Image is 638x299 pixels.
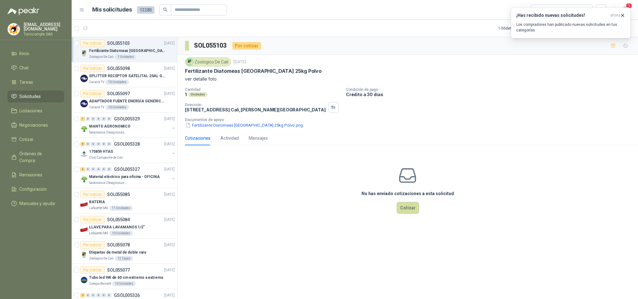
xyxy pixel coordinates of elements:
[194,41,227,50] h3: SOL055103
[89,149,113,155] p: 170859 HTAS
[107,293,111,297] div: 0
[89,256,114,261] p: Zoologico De Cali
[107,142,111,146] div: 0
[114,142,140,146] p: GSOL005328
[80,140,176,160] a: 5 0 0 0 0 0 GSOL005328[DATE] Company Logo170859 HTASClub Campestre de Cali
[89,174,160,180] p: Material eléctrico para oficina - OFICINA
[89,275,163,281] p: Tubo led 9W de 60 cm extremo a extremo
[107,91,130,96] p: SOL055097
[19,64,29,71] span: Chat
[86,167,90,171] div: 0
[185,87,341,92] p: Cantidad
[164,166,175,172] p: [DATE]
[80,241,105,249] div: Por cotizar
[164,292,175,298] p: [DATE]
[80,150,88,158] img: Company Logo
[92,5,132,14] h1: Mis solicitudes
[7,48,64,59] a: Inicio
[610,13,620,18] span: ahora
[19,171,42,178] span: Remisiones
[115,54,136,59] div: 1 Unidades
[619,4,631,16] button: 1
[7,119,64,131] a: Negociaciones
[498,23,539,33] div: 1 - 50 de 8285
[346,92,636,97] p: Crédito a 30 días
[220,135,239,142] div: Actividad
[72,239,177,264] a: Por cotizarSOL055078[DATE] Company LogoEtiquetas de metal de doble caraZoologico De Cali12 Cajas
[96,293,101,297] div: 0
[72,62,177,87] a: Por cotizarSOL055098[DATE] Company LogoSPLITTER RECEPTOR SATELITAL 2SAL GT-SP21Caracol TV10 Unidades
[102,142,106,146] div: 0
[185,122,304,128] button: Fertilizante Diatomeas [GEOGRAPHIC_DATA] 25kg Polvo.png
[80,166,176,185] a: 3 0 0 0 0 0 GSOL005327[DATE] Company LogoMaterial eléctrico para oficina - OFICINASalamanca Oleag...
[7,91,64,102] a: Solicitudes
[80,276,88,284] img: Company Logo
[86,293,90,297] div: 0
[185,76,631,82] p: ver detalle foto
[89,155,123,160] p: Club Campestre de Cali
[626,3,632,9] span: 1
[107,217,130,222] p: SOL055084
[7,76,64,88] a: Tareas
[114,117,140,121] p: GSOL005329
[186,58,193,65] img: Company Logo
[185,135,210,142] div: Cotizaciones
[109,206,133,211] div: 11 Unidades
[96,142,101,146] div: 0
[107,192,130,197] p: SOL055085
[232,42,261,49] div: Por cotizar
[96,117,101,121] div: 0
[80,100,88,107] img: Company Logo
[102,117,106,121] div: 0
[86,117,90,121] div: 0
[96,167,101,171] div: 0
[89,105,104,110] p: Caracol TV
[19,150,58,164] span: Órdenes de Compra
[72,213,177,239] a: Por cotizarSOL055084[DATE] Company LogoLLAVE PARA LAVAMANOS 1/2"Lafayette SAS10 Unidades
[102,293,106,297] div: 0
[107,117,111,121] div: 0
[89,98,167,104] p: ADAPTADOR FUENTE ENERGÍA GENÉRICO 24V 1A
[7,62,64,74] a: Chat
[112,281,136,286] div: 10 Unidades
[89,224,145,230] p: LLAVE PARA LAVAMANOS 1/2"
[7,133,64,145] a: Cotizar
[89,250,146,255] p: Etiquetas de metal de doble cara
[19,200,55,207] span: Manuales y ayuda
[80,142,85,146] div: 5
[114,167,140,171] p: GSOL005327
[19,79,33,86] span: Tareas
[107,41,130,45] p: SOL055103
[80,90,105,97] div: Por cotizar
[91,142,96,146] div: 0
[86,142,90,146] div: 0
[7,105,64,117] a: Licitaciones
[106,80,129,85] div: 10 Unidades
[19,122,48,128] span: Negociaciones
[115,256,133,261] div: 12 Cajas
[80,266,105,274] div: Por cotizar
[80,40,105,47] div: Por cotizar
[346,87,636,92] p: Condición de pago
[185,118,636,122] p: Documentos de apoyo
[80,117,85,121] div: 1
[107,243,130,247] p: SOL055078
[89,206,108,211] p: Lafayette SAS
[234,59,246,65] p: [DATE]
[7,183,64,195] a: Configuración
[164,141,175,147] p: [DATE]
[107,268,130,272] p: SOL055077
[80,125,88,133] img: Company Logo
[80,226,88,233] img: Company Logo
[24,32,64,36] p: Tornicomple SAS
[80,216,105,223] div: Por cotizar
[80,75,88,82] img: Company Logo
[80,191,105,198] div: Por cotizar
[80,115,176,135] a: 1 0 0 0 0 0 GSOL005329[DATE] Company LogoMANTO AGRONOMICOSalamanca Oleaginosas SAS
[362,190,454,197] h3: No has enviado cotizaciones a esta solicitud
[89,130,128,135] p: Salamanca Oleaginosas SAS
[516,13,608,18] h3: ¡Has recibido nuevas solicitudes!
[89,73,167,79] p: SPLITTER RECEPTOR SATELITAL 2SAL GT-SP21
[89,124,130,129] p: MANTO AGRONOMICO
[185,92,187,97] p: 1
